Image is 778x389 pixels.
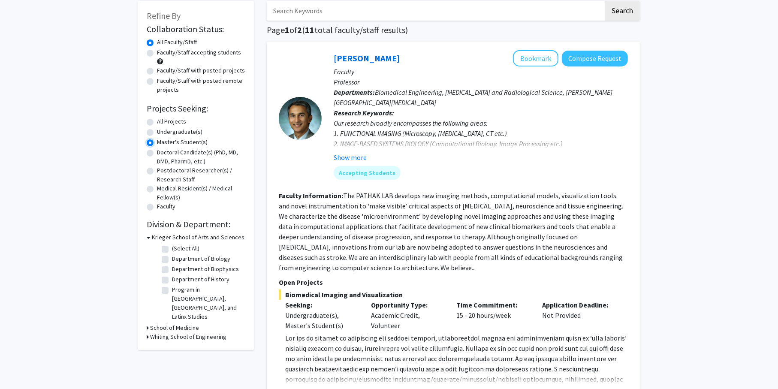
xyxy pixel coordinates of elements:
span: Refine By [147,10,181,21]
h2: Projects Seeking: [147,103,245,114]
input: Search Keywords [267,1,603,21]
label: Postdoctoral Researcher(s) / Research Staff [157,166,245,184]
p: Faculty [334,66,628,77]
span: 11 [305,24,314,35]
button: Search [605,1,640,21]
div: 15 - 20 hours/week [450,300,536,331]
h3: School of Medicine [150,323,199,332]
h3: Whiting School of Engineering [150,332,226,341]
fg-read-more: The PATHAK LAB develops new imaging methods, computational models, visualization tools and novel ... [279,191,623,272]
label: Program in [GEOGRAPHIC_DATA], [GEOGRAPHIC_DATA], and Latinx Studies [172,285,243,321]
button: Compose Request to Arvind Pathak [562,51,628,66]
label: Faculty/Staff with posted projects [157,66,245,75]
p: Time Commitment: [457,300,530,310]
label: All Projects [157,117,186,126]
label: All Faculty/Staff [157,38,197,47]
p: Open Projects [279,277,628,287]
label: Undergraduate(s) [157,127,202,136]
span: Biomedical Engineering, [MEDICAL_DATA] and Radiological Science, [PERSON_NAME][GEOGRAPHIC_DATA][M... [334,88,612,107]
b: Faculty Information: [279,191,343,200]
div: Undergraduate(s), Master's Student(s) [285,310,358,331]
label: Faculty/Staff with posted remote projects [157,76,245,94]
p: Opportunity Type: [371,300,444,310]
span: 1 [285,24,289,35]
label: Faculty [157,202,175,211]
h1: Page of ( total faculty/staff results) [267,25,640,35]
span: Biomedical Imaging and Visualization [279,289,628,300]
label: Doctoral Candidate(s) (PhD, MD, DMD, PharmD, etc.) [157,148,245,166]
label: Medical Resident(s) / Medical Fellow(s) [157,184,245,202]
label: Department of Biology [172,254,230,263]
p: Professor [334,77,628,87]
label: Master's Student(s) [157,138,208,147]
h3: Krieger School of Arts and Sciences [152,233,244,242]
mat-chip: Accepting Students [334,166,401,180]
button: Show more [334,152,367,163]
h2: Division & Department: [147,219,245,229]
div: Our research broadly encompasses the following areas: 1. FUNCTIONAL IMAGING (Microscopy, [MEDICAL... [334,118,628,169]
label: Department of History [172,275,229,284]
b: Departments: [334,88,375,96]
iframe: Chat [6,350,36,383]
label: Faculty/Staff accepting students [157,48,241,57]
button: Add Arvind Pathak to Bookmarks [513,50,558,66]
a: [PERSON_NAME] [334,53,400,63]
h2: Collaboration Status: [147,24,245,34]
p: Seeking: [285,300,358,310]
div: Not Provided [536,300,621,331]
div: Academic Credit, Volunteer [365,300,450,331]
label: Department of Biophysics [172,265,239,274]
label: (Select All) [172,244,199,253]
b: Research Keywords: [334,109,394,117]
span: 2 [297,24,302,35]
p: Application Deadline: [542,300,615,310]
